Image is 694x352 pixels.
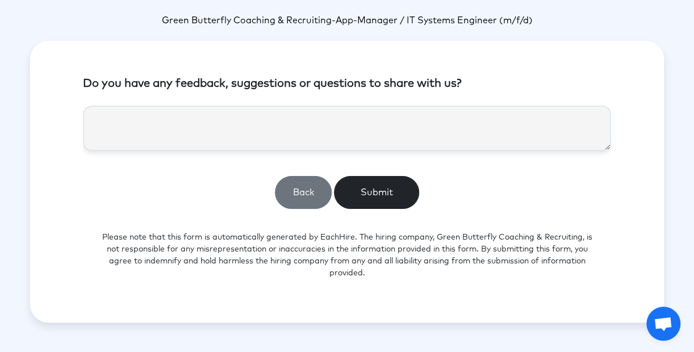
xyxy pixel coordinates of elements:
[334,176,419,209] button: Submit
[30,14,664,27] p: -
[83,218,611,293] p: Please note that this form is automatically generated by EachHire. The hiring company, Green Butt...
[336,16,533,25] span: App-Manager / IT Systems Engineer (m/f/d)
[275,176,332,209] button: Back
[83,75,611,92] p: Do you have any feedback, suggestions or questions to share with us?
[162,16,332,25] span: Green Butterfly Coaching & Recruiting
[646,307,680,341] a: Open chat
